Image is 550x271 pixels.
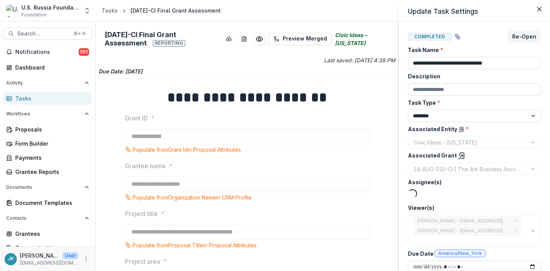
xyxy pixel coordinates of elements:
[533,3,545,15] button: Close
[408,125,536,133] label: Associated Entity
[438,251,482,256] span: America/New_York
[408,99,536,107] label: Task Type
[451,31,464,43] button: View dependent tasks
[408,33,451,41] span: Completed
[408,250,536,258] label: Due Date
[408,46,536,54] label: Task Name
[508,31,541,43] button: Re-Open
[408,151,536,160] label: Associated Grant
[408,178,536,186] label: Assignee(s)
[408,204,536,212] label: Viewer(s)
[408,72,536,80] label: Description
